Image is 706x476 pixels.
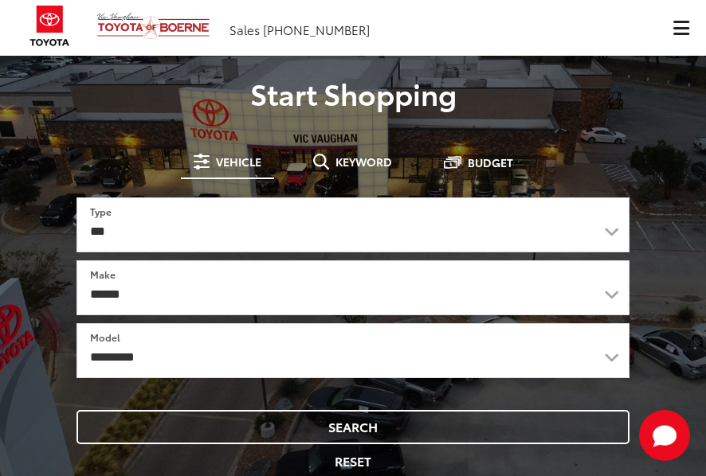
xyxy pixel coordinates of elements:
img: Vic Vaughan Toyota of Boerne [96,12,210,40]
label: Type [90,205,112,218]
label: Make [90,267,116,281]
button: Search [76,410,630,444]
label: Model [90,330,120,344]
span: [PHONE_NUMBER] [263,21,370,38]
span: Keyword [335,156,392,167]
span: Sales [229,21,260,38]
p: Start Shopping [12,77,694,109]
span: Vehicle [216,156,261,167]
svg: Start Chat [639,410,690,461]
button: Toggle Chat Window [639,410,690,461]
span: Budget [468,157,513,168]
